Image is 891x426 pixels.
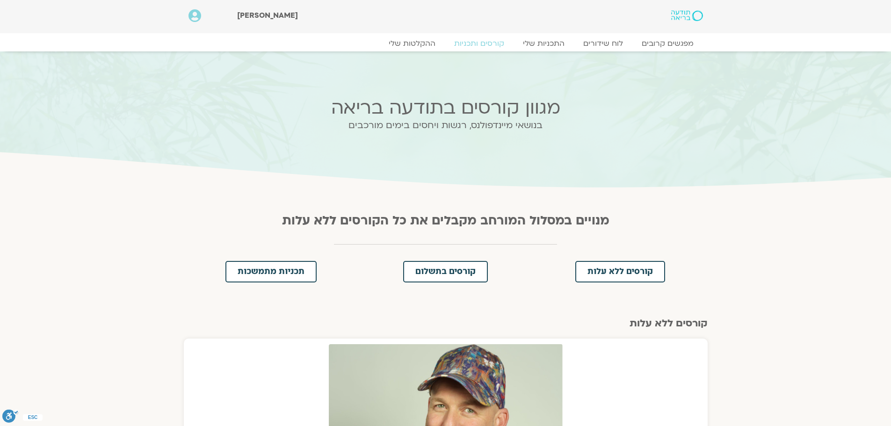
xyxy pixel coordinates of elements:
h2: מגוון קורסים בתודעה בריאה [262,97,629,118]
a: קורסים ללא עלות [575,261,665,282]
a: לוח שידורים [574,39,632,48]
a: קורסים ותכניות [445,39,514,48]
a: ההקלטות שלי [379,39,445,48]
span: תכניות מתמשכות [238,267,304,276]
a: קורסים בתשלום [403,261,488,282]
h2: מנויים במסלול המורחב מקבלים את כל הקורסים ללא עלות [268,214,623,228]
a: מפגשים קרובים [632,39,703,48]
h2: בנושאי מיינדפולנס, רגשות ויחסים בימים מורכבים [262,120,629,130]
span: קורסים ללא עלות [587,267,653,276]
nav: Menu [188,39,703,48]
span: קורסים בתשלום [415,267,476,276]
h2: קורסים ללא עלות [184,318,708,329]
a: תכניות מתמשכות [225,261,317,282]
a: התכניות שלי [514,39,574,48]
span: [PERSON_NAME] [237,10,298,21]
